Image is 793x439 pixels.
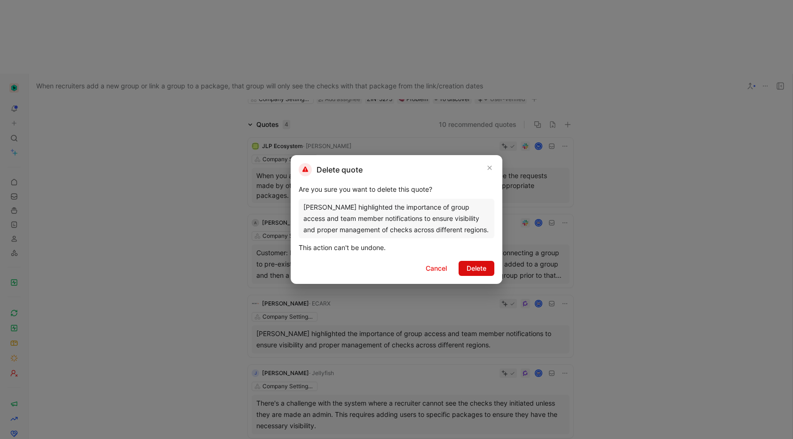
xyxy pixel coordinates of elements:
[303,202,490,235] div: [PERSON_NAME] highlighted the importance of group access and team member notifications to ensure ...
[299,163,363,176] h2: Delete quote
[299,184,494,253] div: Are you sure you want to delete this quote? This action can't be undone.
[459,261,494,276] button: Delete
[418,261,455,276] button: Cancel
[467,263,486,274] span: Delete
[426,263,447,274] span: Cancel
